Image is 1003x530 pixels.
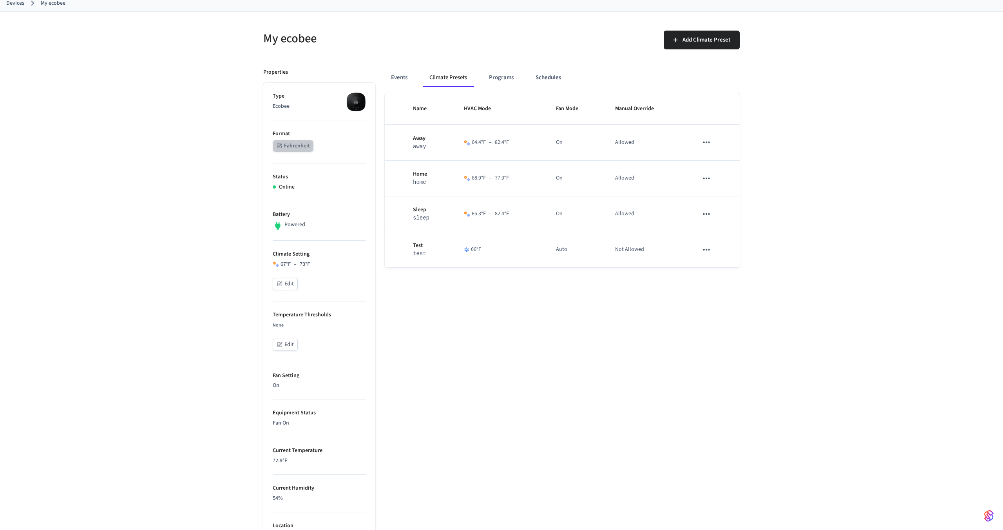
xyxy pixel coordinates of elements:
img: Heat Cool [464,140,470,146]
p: Current Temperature [273,447,366,455]
button: Edit [273,339,298,351]
div: 64.4 °F 82.4 °F [472,138,509,147]
p: Away [413,134,445,143]
p: 54% [273,494,366,503]
td: Allowed [606,196,689,232]
th: Fan Mode [547,93,606,125]
td: On [547,125,606,160]
p: Online [279,183,295,191]
img: Heat Cool [273,261,279,267]
p: Location [273,522,366,530]
h5: My ecobee [263,31,497,47]
p: Equipment Status [273,409,366,417]
img: ecobee_lite_3 [346,92,366,112]
div: 66 °F [464,245,537,254]
p: Powered [284,221,305,229]
button: Climate Presets [423,68,473,87]
p: Test [413,241,445,250]
button: Fahrenheit [273,140,313,152]
span: – [489,138,492,147]
table: sticky table [385,93,740,268]
p: Ecobee [273,102,366,111]
span: Add Climate Preset [683,35,730,45]
button: Schedules [529,68,567,87]
span: None [273,322,284,329]
p: Temperature Thresholds [273,311,366,319]
td: On [547,161,606,196]
td: Allowed [606,161,689,196]
p: Battery [273,211,366,219]
button: Events [385,68,414,87]
p: Climate Setting [273,250,366,258]
p: Properties [263,68,288,76]
td: Auto [547,232,606,268]
span: – [489,210,492,218]
div: 68.9 °F 77.9 °F [472,174,509,182]
p: Current Humidity [273,484,366,492]
button: Add Climate Preset [664,31,740,49]
th: Manual Override [606,93,689,125]
td: Allowed [606,125,689,160]
th: Name [404,93,454,125]
td: On [547,196,606,232]
p: Status [273,173,366,181]
p: Fan Setting [273,372,366,380]
p: On [273,381,366,390]
p: Home [413,170,445,178]
img: Heat Cool [464,175,470,182]
code: home [413,179,426,185]
p: Type [273,92,366,100]
img: Heat Cool [464,211,470,217]
span: – [294,260,297,269]
code: away [413,143,426,150]
p: Sleep [413,206,445,214]
p: Fan On [273,419,366,427]
span: – [489,174,492,182]
code: test [413,250,426,257]
img: SeamLogoGradient.69752ec5.svg [984,510,994,522]
p: Format [273,130,366,138]
div: 67 °F 73 °F [281,260,310,269]
div: 65.3 °F 82.4 °F [472,210,509,218]
code: sleep [413,215,429,221]
th: HVAC Mode [454,93,547,125]
p: 72.9 °F [273,457,366,465]
td: Not Allowed [606,232,689,268]
button: Edit [273,278,298,290]
button: Programs [483,68,520,87]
